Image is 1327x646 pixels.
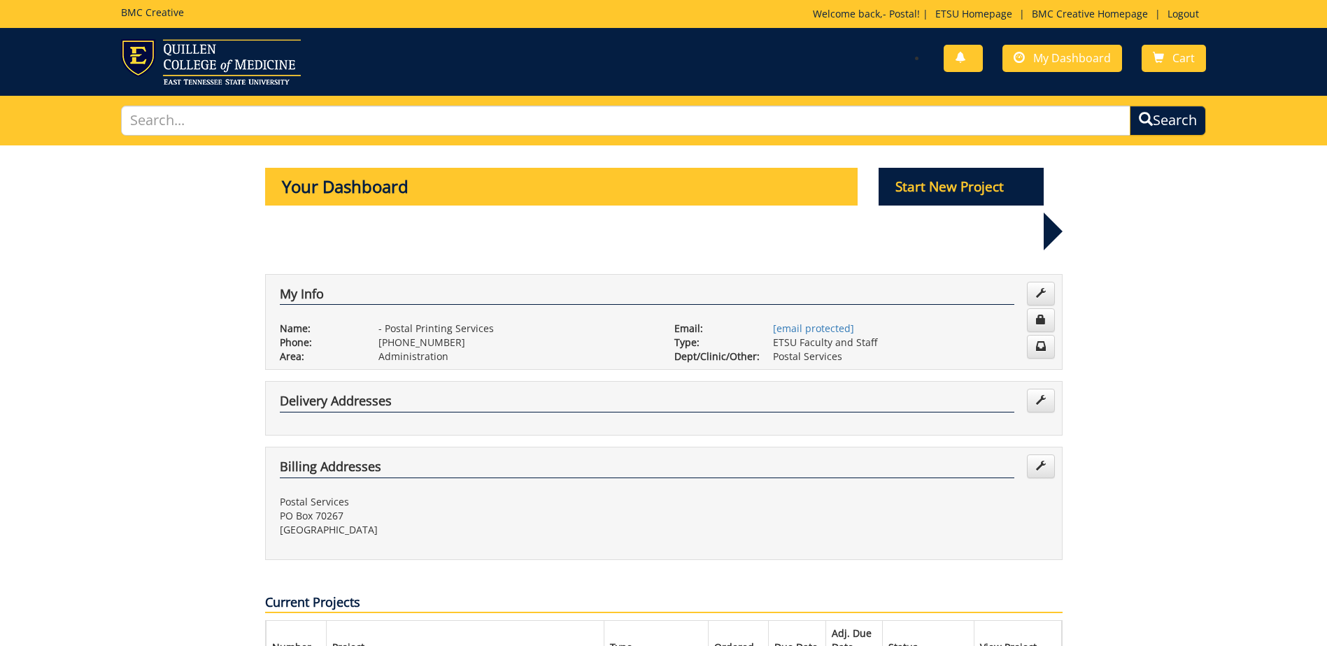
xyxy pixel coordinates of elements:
[1172,50,1195,66] span: Cart
[265,168,858,206] p: Your Dashboard
[280,287,1014,306] h4: My Info
[1025,7,1155,20] a: BMC Creative Homepage
[1027,335,1055,359] a: Change Communication Preferences
[773,350,1048,364] p: Postal Services
[1027,308,1055,332] a: Change Password
[280,523,653,537] p: [GEOGRAPHIC_DATA]
[265,594,1063,613] p: Current Projects
[121,39,301,85] img: ETSU logo
[674,336,752,350] p: Type:
[280,495,653,509] p: Postal Services
[280,460,1014,478] h4: Billing Addresses
[928,7,1019,20] a: ETSU Homepage
[121,106,1130,136] input: Search...
[280,350,357,364] p: Area:
[773,336,1048,350] p: ETSU Faculty and Staff
[1142,45,1206,72] a: Cart
[378,322,653,336] p: - Postal Printing Services
[1027,454,1055,478] a: Edit Addresses
[378,336,653,350] p: [PHONE_NUMBER]
[280,322,357,336] p: Name:
[280,394,1014,412] h4: Delivery Addresses
[121,7,184,17] h5: BMC Creative
[674,350,752,364] p: Dept/Clinic/Other:
[773,322,854,335] a: [email protected]
[1033,50,1111,66] span: My Dashboard
[1161,7,1206,20] a: Logout
[879,181,1044,194] a: Start New Project
[674,322,752,336] p: Email:
[1027,282,1055,306] a: Edit Info
[813,7,1206,21] p: Welcome back, ! | | |
[1130,106,1206,136] button: Search
[1002,45,1122,72] a: My Dashboard
[280,336,357,350] p: Phone:
[1027,389,1055,412] a: Edit Addresses
[280,509,653,523] p: PO Box 70267
[879,168,1044,206] p: Start New Project
[883,7,917,20] a: - Postal
[378,350,653,364] p: Administration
